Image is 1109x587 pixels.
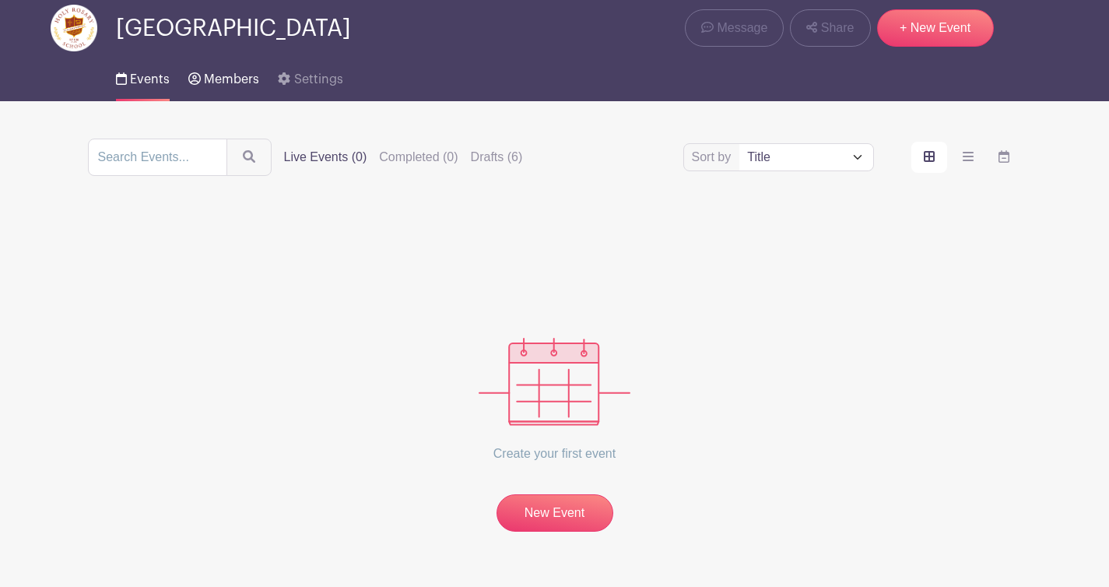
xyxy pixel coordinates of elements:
a: + New Event [877,9,994,47]
div: order and view [911,142,1022,173]
a: Share [790,9,870,47]
span: Members [204,73,259,86]
img: hr-logo-circle.png [51,5,97,51]
label: Drafts (6) [471,148,523,167]
a: New Event [497,494,613,532]
img: events_empty-56550af544ae17c43cc50f3ebafa394433d06d5f1891c01edc4b5d1d59cfda54.svg [479,338,630,426]
input: Search Events... [88,139,227,176]
label: Live Events (0) [284,148,367,167]
label: Sort by [692,148,736,167]
div: filters [284,148,523,167]
span: Settings [294,73,343,86]
a: Events [116,51,170,101]
a: Message [685,9,784,47]
span: [GEOGRAPHIC_DATA] [116,16,351,41]
span: Message [717,19,767,37]
span: Events [130,73,170,86]
span: Share [821,19,855,37]
a: Members [188,51,259,101]
label: Completed (0) [379,148,458,167]
p: Create your first event [479,426,630,482]
a: Settings [278,51,342,101]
